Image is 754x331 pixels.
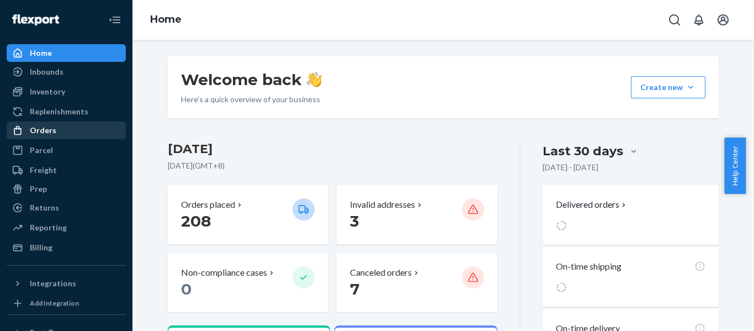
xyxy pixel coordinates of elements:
[306,72,322,87] img: hand-wave emoji
[30,242,52,253] div: Billing
[30,66,63,77] div: Inbounds
[7,161,126,179] a: Freight
[7,297,126,310] a: Add Integration
[7,122,126,139] a: Orders
[150,13,182,25] a: Home
[631,76,705,98] button: Create new
[141,4,190,36] ol: breadcrumbs
[7,219,126,237] a: Reporting
[7,275,126,292] button: Integrations
[30,222,67,233] div: Reporting
[30,298,79,308] div: Add Integration
[350,266,412,279] p: Canceled orders
[30,202,59,213] div: Returns
[7,63,126,81] a: Inbounds
[181,70,322,90] h1: Welcome back
[30,165,57,176] div: Freight
[168,140,497,158] h3: [DATE]
[181,280,192,298] span: 0
[7,180,126,198] a: Prep
[104,9,126,31] button: Close Navigation
[7,83,126,101] a: Inventory
[350,198,415,211] p: Invalid addresses
[12,14,59,25] img: Flexport logo
[7,199,126,217] a: Returns
[556,260,622,273] p: On-time shipping
[30,278,76,289] div: Integrations
[181,94,322,105] p: Here’s a quick overview of your business
[181,198,235,211] p: Orders placed
[663,9,686,31] button: Open Search Box
[7,239,126,256] a: Billing
[543,143,623,160] div: Last 30 days
[30,125,56,136] div: Orders
[337,185,497,244] button: Invalid addresses 3
[724,138,746,194] button: Help Center
[30,183,47,195] div: Prep
[30,86,65,97] div: Inventory
[556,198,628,211] button: Delivered orders
[168,253,328,312] button: Non-compliance cases 0
[712,9,734,31] button: Open account menu
[181,266,267,279] p: Non-compliance cases
[543,162,598,173] p: [DATE] - [DATE]
[337,253,497,312] button: Canceled orders 7
[168,160,497,171] p: [DATE] ( GMT+8 )
[181,212,211,230] span: 208
[350,212,359,230] span: 3
[688,9,710,31] button: Open notifications
[168,185,328,244] button: Orders placed 208
[7,44,126,62] a: Home
[30,48,52,59] div: Home
[7,141,126,159] a: Parcel
[350,280,359,298] span: 7
[30,145,53,156] div: Parcel
[7,103,126,120] a: Replenishments
[30,106,88,117] div: Replenishments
